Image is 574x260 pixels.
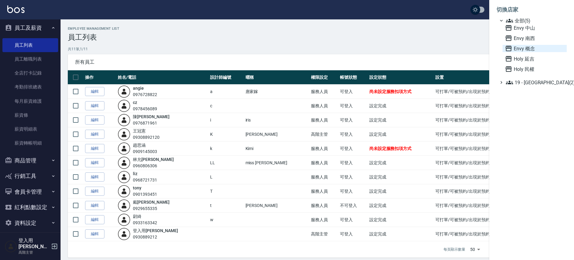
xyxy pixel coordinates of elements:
span: Envy 概念 [505,45,564,52]
span: 全部(5) [506,17,564,24]
li: 切換店家 [496,2,567,17]
span: 19 - [GEOGRAPHIC_DATA](2) [506,79,564,86]
span: Envy 中山 [505,24,564,32]
span: Envy 南西 [505,35,564,42]
span: Holy 民權 [505,65,564,73]
span: Holy 延吉 [505,55,564,62]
